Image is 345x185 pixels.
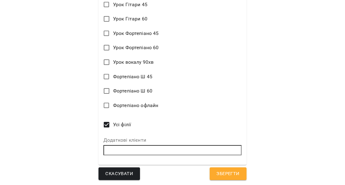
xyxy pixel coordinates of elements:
span: Урок Фортепіано 60 [113,44,159,51]
span: Урок Гітари 60 [113,15,147,23]
span: Фортепіано офлайн [113,102,159,109]
span: Фортепіано Ш 45 [113,73,152,80]
button: Зберегти [210,167,246,180]
span: Урок вокалу 90хв [113,58,154,66]
span: Усі філії [113,121,131,128]
span: Фортепіано Ш 60 [113,87,152,95]
span: Скасувати [105,170,133,178]
span: Урок Гітари 45 [113,1,147,8]
span: Зберегти [216,170,239,178]
span: Урок Фортепіано 45 [113,30,159,37]
button: Скасувати [98,167,140,180]
label: Додаткові клієнти [103,138,241,143]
